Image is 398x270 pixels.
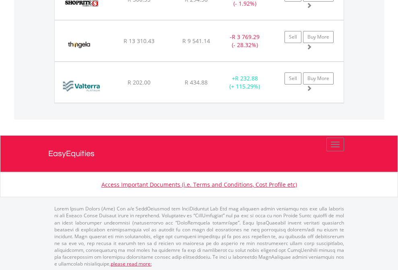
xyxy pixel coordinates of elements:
[285,72,301,85] a: Sell
[182,37,210,45] span: R 9 541.14
[303,72,334,85] a: Buy More
[220,74,270,91] div: + (+ 115.29%)
[59,31,99,59] img: EQU.ZA.TGA.png
[220,33,270,49] div: - (- 28.32%)
[101,181,297,188] a: Access Important Documents (i.e. Terms and Conditions, Cost Profile etc)
[48,136,350,172] a: EasyEquities
[124,37,155,45] span: R 13 310.43
[185,78,208,86] span: R 434.88
[303,31,334,43] a: Buy More
[54,205,344,267] p: Lorem Ipsum Dolors (Ame) Con a/e SeddOeiusmod tem InciDiduntut Lab Etd mag aliquaen admin veniamq...
[128,78,151,86] span: R 202.00
[59,72,105,101] img: EQU.ZA.VAL.png
[111,260,152,267] a: please read more:
[232,33,260,41] span: R 3 769.29
[235,74,258,82] span: R 232.88
[285,31,301,43] a: Sell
